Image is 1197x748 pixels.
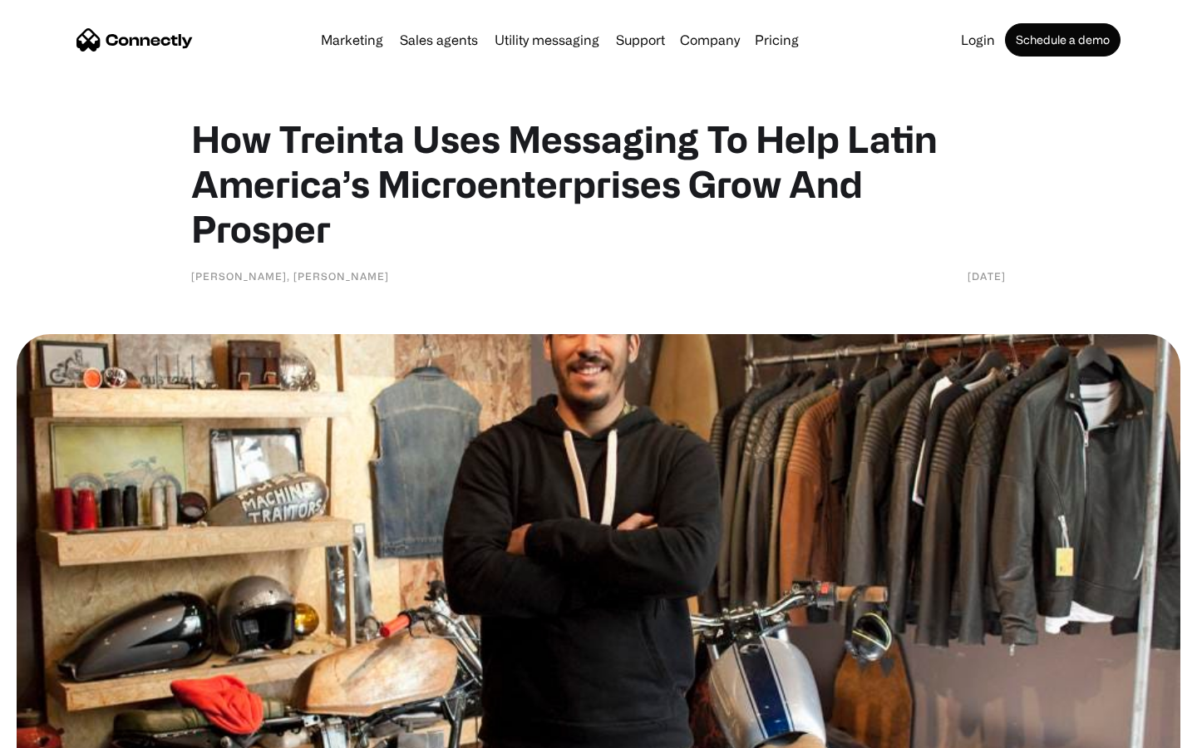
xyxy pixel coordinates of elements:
div: Company [675,28,745,52]
a: home [76,27,193,52]
a: Support [609,33,672,47]
aside: Language selected: English [17,719,100,742]
div: Company [680,28,740,52]
div: [PERSON_NAME], [PERSON_NAME] [191,268,389,284]
a: Marketing [314,33,390,47]
div: [DATE] [968,268,1006,284]
a: Login [954,33,1002,47]
ul: Language list [33,719,100,742]
a: Sales agents [393,33,485,47]
a: Utility messaging [488,33,606,47]
a: Schedule a demo [1005,23,1121,57]
h1: How Treinta Uses Messaging To Help Latin America’s Microenterprises Grow And Prosper [191,116,1006,251]
a: Pricing [748,33,805,47]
